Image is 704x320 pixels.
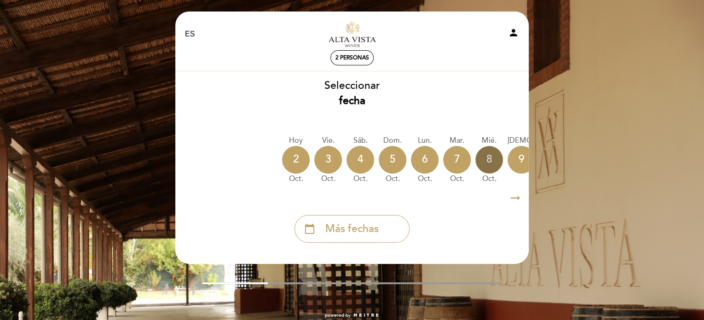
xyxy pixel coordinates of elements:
b: fecha [339,94,365,107]
div: oct. [314,174,342,184]
div: 7 [443,146,471,174]
span: 2 personas [335,54,369,61]
div: sáb. [346,135,374,146]
div: 9 [508,146,535,174]
div: 3 [314,146,342,174]
div: dom. [379,135,406,146]
img: MEITRE [353,313,379,318]
div: vie. [314,135,342,146]
div: mié. [475,135,503,146]
div: 6 [411,146,439,174]
div: 8 [475,146,503,174]
span: Más fechas [325,221,379,237]
div: 2 [282,146,310,174]
div: oct. [379,174,406,184]
i: arrow_right_alt [508,188,522,208]
div: [DEMOGRAPHIC_DATA]. [508,135,590,146]
div: oct. [508,174,590,184]
div: oct. [346,174,374,184]
div: mar. [443,135,471,146]
div: oct. [443,174,471,184]
div: Seleccionar [175,78,529,109]
div: lun. [411,135,439,146]
div: oct. [475,174,503,184]
button: person [508,27,519,41]
span: powered by [325,312,351,319]
div: oct. [411,174,439,184]
div: 5 [379,146,406,174]
div: oct. [282,174,310,184]
div: Hoy [282,135,310,146]
i: calendar_today [304,221,315,237]
i: person [508,27,519,38]
a: Alta Vista Tourism [294,22,410,47]
div: 4 [346,146,374,174]
i: arrow_backward [202,289,213,300]
a: powered by [325,312,379,319]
